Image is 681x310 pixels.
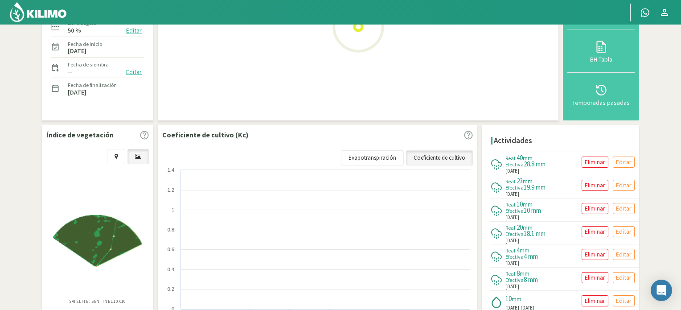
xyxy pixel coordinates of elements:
span: [DATE] [505,260,519,267]
button: Eliminar [582,157,608,168]
span: 8 [517,269,520,277]
button: Eliminar [582,226,608,237]
span: mm [523,154,533,162]
button: Temporadas pasadas [567,73,635,116]
p: Editar [616,157,632,167]
label: Fecha de siembra [68,61,109,69]
p: Eliminar [585,203,605,214]
span: mm [523,200,533,208]
span: Real: [505,247,517,254]
label: -- [68,69,72,74]
span: mm [523,223,533,231]
span: Efectiva [505,253,524,260]
p: Coeficiente de cultivo (Kc) [162,129,249,140]
p: Eliminar [585,180,605,190]
span: Real: [505,155,517,161]
p: Índice de vegetación [46,129,114,140]
button: Eliminar [582,203,608,214]
span: Efectiva [505,184,524,191]
span: Efectiva [505,207,524,214]
label: Fecha de finalización [68,81,117,89]
span: 40 [517,153,523,162]
span: 18.1 mm [524,229,546,238]
button: Editar [613,157,635,168]
span: 20 [517,223,523,231]
span: Real: [505,224,517,231]
span: [DATE] [505,237,519,244]
span: 23 [517,177,523,185]
img: 374ee524-454d-492c-bf90-220c832fa149_-_sentinel_-_2025-09-12.png [53,215,142,267]
p: Satélite: Sentinel [69,298,127,305]
label: [DATE] [68,48,86,54]
p: Eliminar [585,157,605,167]
button: Editar [613,295,635,306]
button: Eliminar [582,272,608,283]
span: 28.8 mm [524,160,546,168]
span: Real: [505,270,517,277]
p: Eliminar [585,273,605,283]
span: [DATE] [505,190,519,198]
span: 10X10 [113,298,127,304]
p: Eliminar [585,296,605,306]
span: [DATE] [505,167,519,175]
span: 4 mm [524,252,538,260]
p: Editar [616,203,632,214]
span: mm [520,246,529,254]
span: 4 [517,246,520,254]
button: Editar [123,25,144,36]
text: 1 [172,207,174,212]
button: Eliminar [582,295,608,306]
p: Editar [616,296,632,306]
span: Efectiva [505,231,524,237]
p: Editar [616,249,632,260]
p: Editar [616,180,632,190]
button: Editar [613,180,635,191]
p: Eliminar [585,249,605,260]
text: 0.2 [168,286,174,292]
span: 10 [505,294,512,303]
span: 8 mm [524,275,538,284]
span: Efectiva [505,161,524,168]
span: Real: [505,178,517,185]
label: 50 % [68,28,81,33]
span: mm [512,295,521,303]
div: BH Tabla [570,56,632,62]
a: Coeficiente de cultivo [406,150,473,165]
span: mm [523,177,533,185]
label: [DATE] [68,90,86,95]
text: 0.4 [168,267,174,272]
button: Editar [613,226,635,237]
span: [DATE] [505,214,519,221]
button: Editar [123,67,144,77]
p: Eliminar [585,227,605,237]
a: Evapotranspiración [341,150,404,165]
label: Fecha de inicio [68,40,102,48]
img: Kilimo [9,1,67,23]
p: Editar [616,273,632,283]
span: 19.9 mm [524,183,546,191]
h4: Actividades [494,136,532,145]
button: Eliminar [582,180,608,191]
text: 1.4 [168,167,174,173]
button: Editar [613,272,635,283]
span: mm [520,269,529,277]
span: Efectiva [505,277,524,283]
button: Eliminar [582,249,608,260]
span: Real: [505,201,517,208]
button: Editar [613,203,635,214]
span: [DATE] [505,283,519,290]
text: 0.8 [168,227,174,232]
div: Open Intercom Messenger [651,280,672,301]
span: 10 mm [524,206,541,215]
p: Editar [616,227,632,237]
span: 10 [517,200,523,208]
button: BH Tabla [567,29,635,73]
div: Temporadas pasadas [570,99,632,106]
text: 0.6 [168,247,174,252]
button: Editar [613,249,635,260]
text: 1.2 [168,187,174,193]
